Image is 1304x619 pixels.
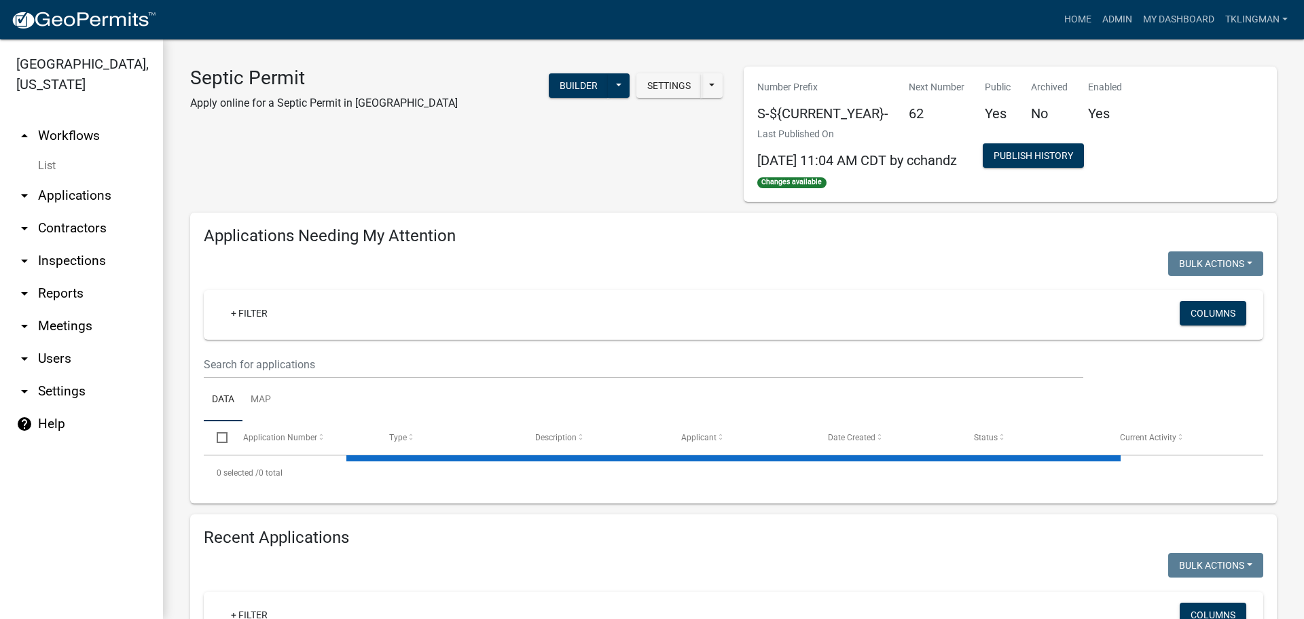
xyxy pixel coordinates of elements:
input: Search for applications [204,351,1083,378]
button: Builder [549,73,609,98]
a: Map [242,378,279,422]
a: Home [1059,7,1097,33]
button: Bulk Actions [1168,251,1263,276]
p: Number Prefix [757,80,888,94]
span: Changes available [757,177,827,188]
a: My Dashboard [1138,7,1220,33]
button: Publish History [983,143,1084,168]
h3: Septic Permit [190,67,458,90]
datatable-header-cell: Description [522,421,668,454]
h4: Applications Needing My Attention [204,226,1263,246]
wm-modal-confirm: Workflow Publish History [983,152,1084,162]
p: Public [985,80,1011,94]
datatable-header-cell: Status [961,421,1107,454]
button: Columns [1180,301,1246,325]
h5: S-${CURRENT_YEAR}- [757,105,888,122]
i: arrow_drop_down [16,351,33,367]
datatable-header-cell: Application Number [230,421,376,454]
datatable-header-cell: Type [376,421,522,454]
h5: 62 [909,105,964,122]
button: Bulk Actions [1168,553,1263,578]
a: Admin [1097,7,1138,33]
datatable-header-cell: Select [204,421,230,454]
button: Settings [636,73,702,98]
h4: Recent Applications [204,528,1263,548]
span: 0 selected / [217,468,259,478]
datatable-header-cell: Applicant [668,421,814,454]
datatable-header-cell: Current Activity [1107,421,1253,454]
span: Description [535,433,577,442]
a: + Filter [220,301,278,325]
p: Apply online for a Septic Permit in [GEOGRAPHIC_DATA] [190,95,458,111]
a: tklingman [1220,7,1293,33]
p: Enabled [1088,80,1122,94]
p: Last Published On [757,127,957,141]
span: [DATE] 11:04 AM CDT by cchandz [757,152,957,169]
datatable-header-cell: Date Created [814,421,960,454]
span: Date Created [828,433,875,442]
p: Archived [1031,80,1068,94]
i: arrow_drop_down [16,253,33,269]
p: Next Number [909,80,964,94]
div: 0 total [204,456,1263,490]
i: help [16,416,33,432]
i: arrow_drop_down [16,318,33,334]
span: Current Activity [1120,433,1176,442]
span: Type [389,433,407,442]
span: Status [974,433,998,442]
h5: Yes [985,105,1011,122]
i: arrow_drop_up [16,128,33,144]
span: Application Number [243,433,317,442]
h5: No [1031,105,1068,122]
a: Data [204,378,242,422]
i: arrow_drop_down [16,285,33,302]
h5: Yes [1088,105,1122,122]
i: arrow_drop_down [16,383,33,400]
i: arrow_drop_down [16,188,33,204]
span: Applicant [681,433,717,442]
i: arrow_drop_down [16,220,33,236]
